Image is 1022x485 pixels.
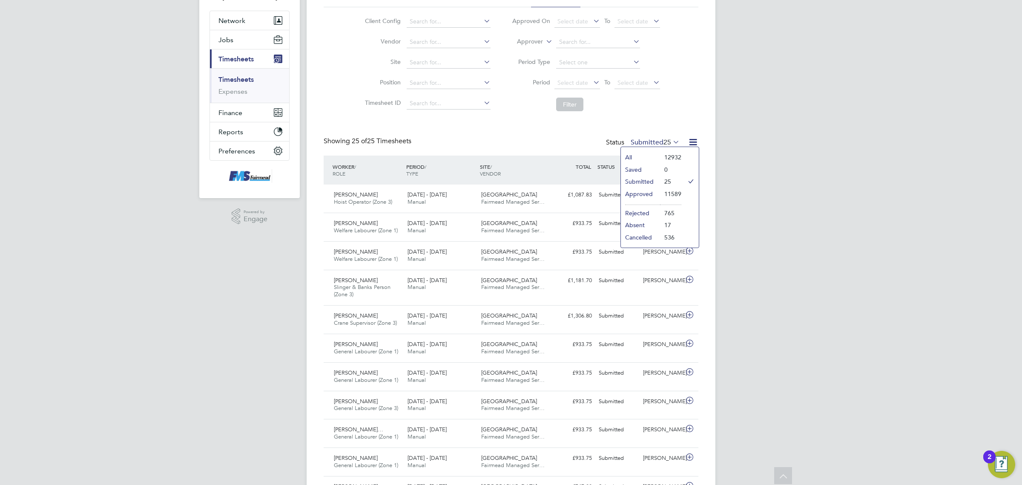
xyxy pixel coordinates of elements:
[227,169,272,183] img: f-mead-logo-retina.png
[218,75,254,84] a: Timesheets
[595,159,640,174] div: STATUS
[551,451,595,465] div: £933.75
[218,147,255,155] span: Preferences
[988,457,991,468] div: 2
[334,227,398,234] span: Welfare Labourer (Zone 1)
[408,283,426,291] span: Manual
[362,38,401,45] label: Vendor
[557,79,588,87] span: Select date
[210,68,289,103] div: Timesheets
[481,219,537,227] span: [GEOGRAPHIC_DATA]
[407,16,491,28] input: Search for...
[621,219,660,231] li: Absent
[408,248,447,255] span: [DATE] - [DATE]
[218,17,245,25] span: Network
[481,277,537,284] span: [GEOGRAPHIC_DATA]
[988,451,1015,478] button: Open Resource Center, 2 new notifications
[362,17,401,25] label: Client Config
[660,151,681,163] li: 12932
[481,227,545,234] span: Fairmead Managed Ser…
[334,398,378,405] span: [PERSON_NAME]
[640,451,684,465] div: [PERSON_NAME]
[481,398,537,405] span: [GEOGRAPHIC_DATA]
[330,159,404,181] div: WORKER
[334,376,398,384] span: General Labourer (Zone 1)
[334,462,398,469] span: General Labourer (Zone 1)
[505,38,543,46] label: Approver
[218,36,233,44] span: Jobs
[406,170,418,177] span: TYPE
[408,369,447,376] span: [DATE] - [DATE]
[556,57,640,69] input: Select one
[334,426,383,433] span: [PERSON_NAME]…
[481,369,537,376] span: [GEOGRAPHIC_DATA]
[595,309,640,323] div: Submitted
[354,163,356,170] span: /
[481,341,537,348] span: [GEOGRAPHIC_DATA]
[334,404,398,412] span: General Labourer (Zone 3)
[210,11,289,30] button: Network
[407,57,491,69] input: Search for...
[595,423,640,437] div: Submitted
[595,338,640,352] div: Submitted
[481,376,545,384] span: Fairmead Managed Ser…
[617,79,648,87] span: Select date
[334,191,378,198] span: [PERSON_NAME]
[595,245,640,259] div: Submitted
[408,454,447,462] span: [DATE] - [DATE]
[512,17,550,25] label: Approved On
[218,109,242,117] span: Finance
[408,341,447,348] span: [DATE] - [DATE]
[334,369,378,376] span: [PERSON_NAME]
[660,231,681,243] li: 536
[640,245,684,259] div: [PERSON_NAME]
[481,433,545,440] span: Fairmead Managed Ser…
[640,274,684,288] div: [PERSON_NAME]
[663,138,671,147] span: 25
[621,176,660,188] li: Submitted
[595,188,640,202] div: Submitted
[551,245,595,259] div: £933.75
[334,433,398,440] span: General Labourer (Zone 1)
[617,17,648,25] span: Select date
[660,207,681,219] li: 765
[551,395,595,409] div: £933.75
[640,338,684,352] div: [PERSON_NAME]
[334,277,378,284] span: [PERSON_NAME]
[512,58,550,66] label: Period Type
[210,49,289,68] button: Timesheets
[408,227,426,234] span: Manual
[408,191,447,198] span: [DATE] - [DATE]
[334,255,398,263] span: Welfare Labourer (Zone 1)
[602,15,613,26] span: To
[595,366,640,380] div: Submitted
[481,248,537,255] span: [GEOGRAPHIC_DATA]
[408,376,426,384] span: Manual
[324,137,413,146] div: Showing
[595,395,640,409] div: Submitted
[362,58,401,66] label: Site
[244,208,267,216] span: Powered by
[481,348,545,355] span: Fairmead Managed Ser…
[606,137,681,149] div: Status
[408,404,426,412] span: Manual
[551,309,595,323] div: £1,306.80
[551,366,595,380] div: £933.75
[490,163,492,170] span: /
[334,198,392,205] span: Hoist Operator (Zone 3)
[408,312,447,319] span: [DATE] - [DATE]
[408,348,426,355] span: Manual
[640,366,684,380] div: [PERSON_NAME]
[362,99,401,107] label: Timesheet ID
[481,198,545,205] span: Fairmead Managed Ser…
[352,137,411,145] span: 25 Timesheets
[334,348,398,355] span: General Labourer (Zone 1)
[621,151,660,163] li: All
[640,395,684,409] div: [PERSON_NAME]
[218,128,243,136] span: Reports
[334,219,378,227] span: [PERSON_NAME]
[621,164,660,176] li: Saved
[408,219,447,227] span: [DATE] - [DATE]
[621,188,660,200] li: Approved
[218,55,254,63] span: Timesheets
